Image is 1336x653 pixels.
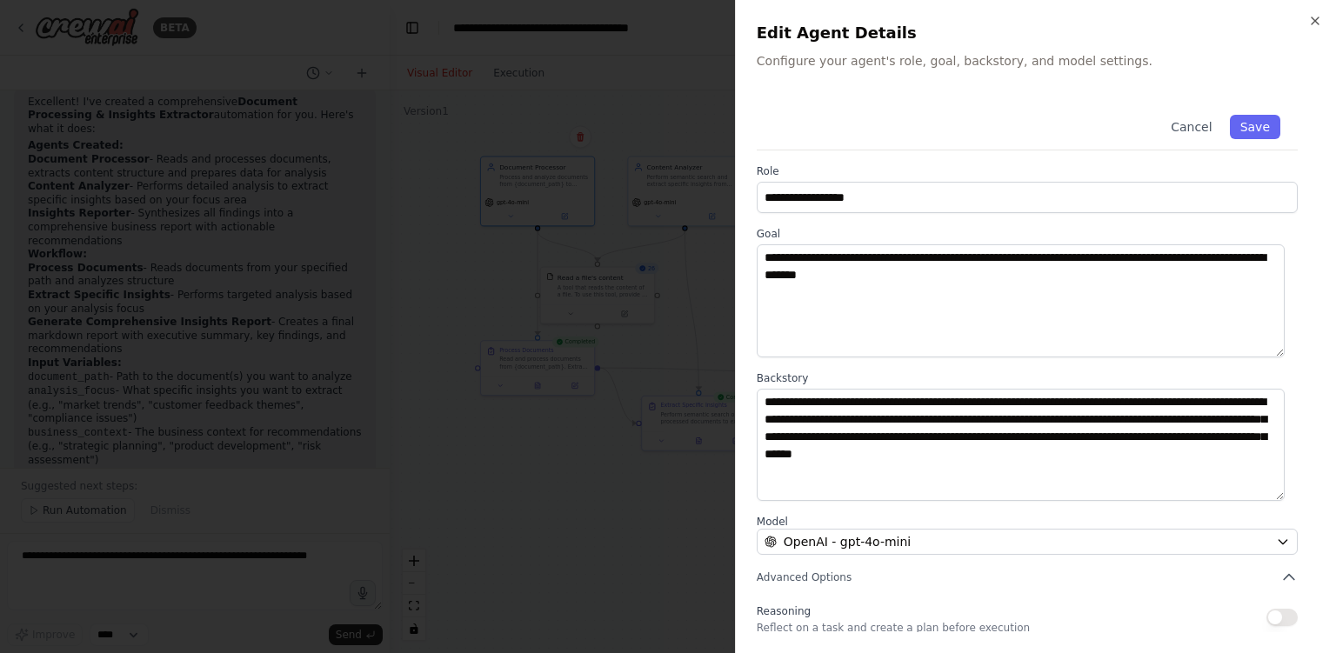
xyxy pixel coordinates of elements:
[757,570,852,584] span: Advanced Options
[784,533,911,550] span: OpenAI - gpt-4o-mini
[1230,115,1280,139] button: Save
[757,227,1298,241] label: Goal
[757,52,1315,70] p: Configure your agent's role, goal, backstory, and model settings.
[757,605,811,617] span: Reasoning
[757,164,1298,178] label: Role
[757,569,1298,586] button: Advanced Options
[1160,115,1222,139] button: Cancel
[757,21,1315,45] h2: Edit Agent Details
[757,621,1030,635] p: Reflect on a task and create a plan before execution
[757,515,1298,529] label: Model
[757,371,1298,385] label: Backstory
[757,529,1298,555] button: OpenAI - gpt-4o-mini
